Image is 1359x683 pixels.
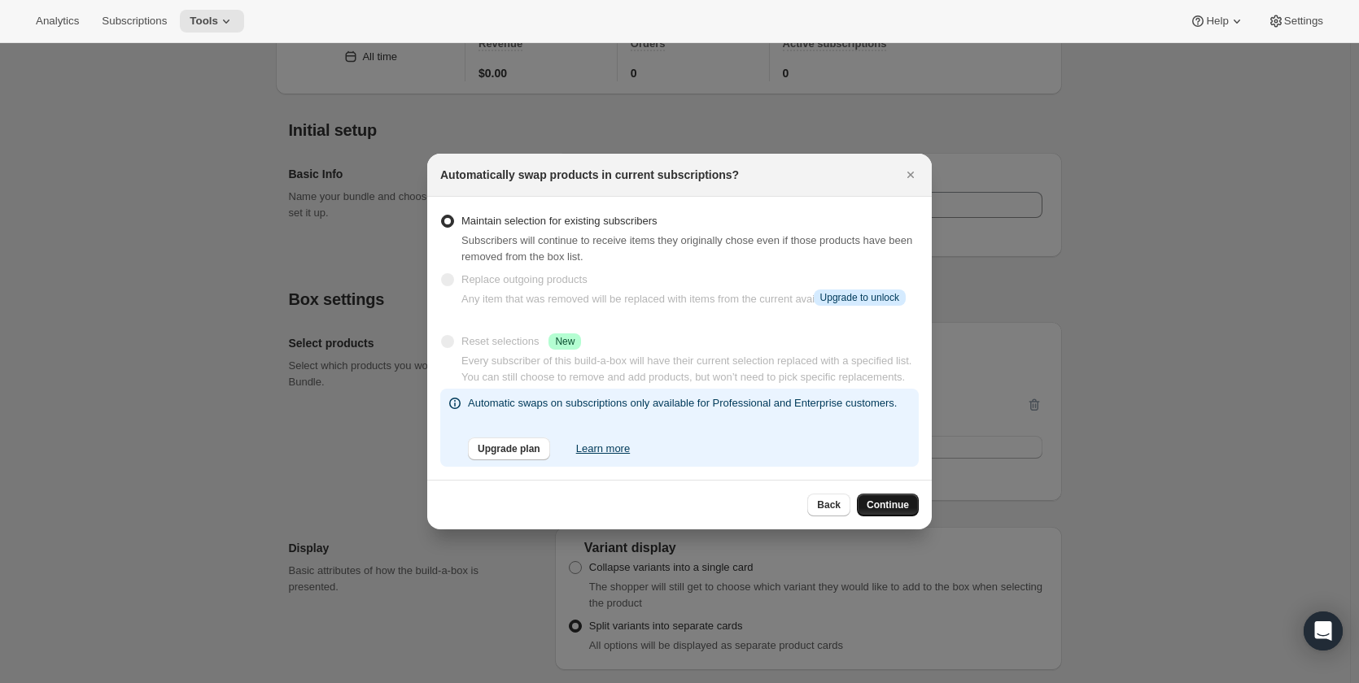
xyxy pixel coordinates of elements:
button: Settings [1258,10,1333,33]
button: Help [1180,10,1254,33]
span: Continue [867,498,909,511]
span: Tools [190,15,218,28]
span: Analytics [36,15,79,28]
div: Reset selections [461,333,581,350]
div: Open Intercom Messenger [1304,611,1343,650]
span: Upgrade plan [478,442,540,455]
button: Subscriptions [92,10,177,33]
span: Every subscriber of this build-a-box will have their current selection replaced with a specified ... [461,355,911,383]
span: Upgrade to unlock [820,291,899,304]
span: Settings [1284,15,1323,28]
span: New [555,335,575,348]
button: Tools [180,10,244,33]
span: Back [817,498,841,511]
a: Learn more [576,441,630,457]
span: Help [1206,15,1228,28]
span: Maintain selection for existing subscribers [461,215,658,227]
h2: Automatically swap products in current subscriptions? [440,167,739,183]
span: Subscriptions [102,15,167,28]
button: Continue [857,494,919,516]
span: Any item that was removed will be replaced with items from the current available list. [461,293,856,305]
span: Replace outgoing products [461,273,588,285]
button: Close [899,163,922,186]
span: Subscribers will continue to receive items they originally chose even if those products have been... [461,234,912,263]
button: Upgrade plan [468,437,550,460]
p: Automatic swaps on subscriptions only available for Professional and Enterprise customers. [468,395,897,411]
button: Analytics [26,10,89,33]
button: Back [807,494,850,516]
